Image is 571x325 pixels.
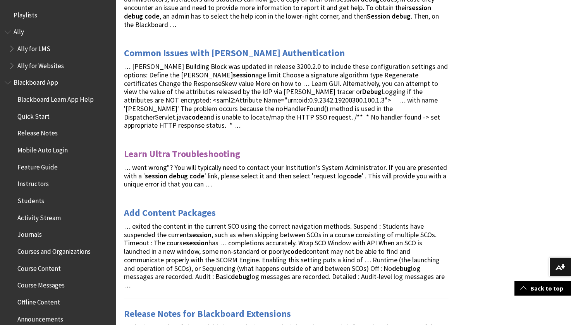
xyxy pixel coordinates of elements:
[17,127,58,137] span: Release Notes
[189,230,212,239] strong: session
[17,161,58,171] span: Feature Guide
[14,76,58,87] span: Blackboard App
[124,222,445,289] span: … exited the content in the current SCO using the correct navigation methods. Suspend : Students ...
[124,148,240,160] a: Learn Ultra Troubleshooting
[124,62,448,130] span: … [PERSON_NAME] Building Block was updated in release 3200.2.0 to include these configuration set...
[124,163,447,189] span: … went wrong"? You will typically need to contact your Institution's System Administrator. If you...
[17,296,60,306] span: Offline Content
[17,178,49,188] span: Instructors
[17,211,61,222] span: Activity Stream
[144,12,160,21] strong: code
[17,279,65,289] span: Course Messages
[17,144,68,154] span: Mobile Auto Login
[17,93,94,103] span: Blackboard Learn App Help
[14,9,37,19] span: Playlists
[17,110,50,120] span: Quick Start
[5,9,112,22] nav: Book outline for Playlists
[231,272,250,281] strong: debug
[17,194,44,205] span: Students
[169,171,188,180] strong: debug
[233,70,255,79] strong: session
[392,12,411,21] strong: debug
[124,12,143,21] strong: debug
[367,12,390,21] strong: Session
[287,247,306,256] strong: coded
[186,238,208,247] strong: session
[5,26,112,72] nav: Book outline for Anthology Ally Help
[514,281,571,296] a: Back to top
[362,87,382,96] strong: Debug
[409,3,431,12] strong: session
[14,26,24,36] span: Ally
[124,308,291,320] a: Release Notes for Blackboard Extensions
[124,207,216,219] a: Add Content Packages
[188,113,203,121] strong: code
[17,59,64,70] span: Ally for Websites
[17,245,91,255] span: Courses and Organizations
[189,171,205,180] strong: code
[124,47,345,59] a: Common Issues with [PERSON_NAME] Authentication
[145,171,167,180] strong: session
[347,171,362,180] strong: code
[392,264,411,273] strong: debug
[17,228,42,239] span: Journals
[17,42,50,53] span: Ally for LMS
[17,313,63,323] span: Announcements
[17,262,61,272] span: Course Content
